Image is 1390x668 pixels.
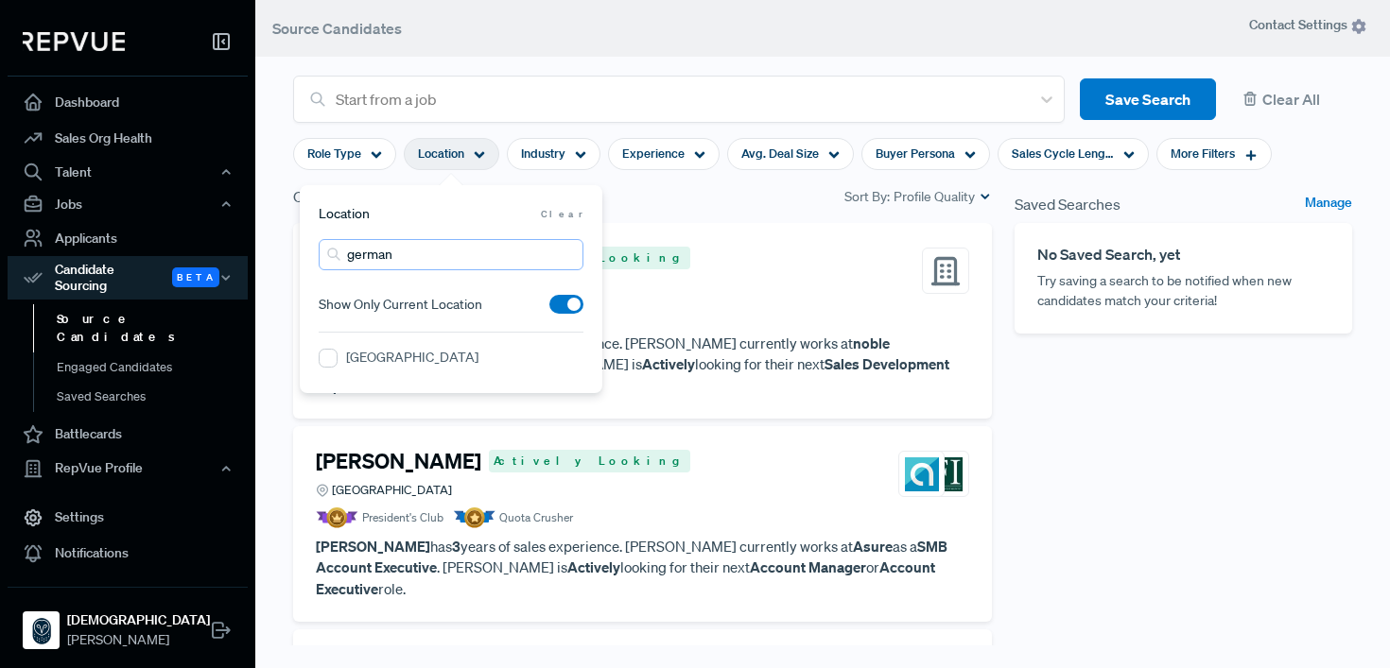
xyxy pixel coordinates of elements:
strong: Asure [853,537,893,556]
strong: Actively [567,557,620,576]
div: Candidate Sourcing [8,256,248,300]
span: Contact Settings [1249,15,1367,35]
span: President's Club [362,509,443,526]
button: Save Search [1080,78,1216,121]
img: RepVue [23,32,125,51]
a: Applicants [8,220,248,256]
a: Manage [1305,193,1352,215]
span: Industry [521,145,565,163]
span: Beta [172,267,219,287]
div: Sort By: [844,187,992,207]
span: Buyer Persona [876,145,955,163]
span: Clear [541,207,583,221]
span: [PERSON_NAME] [67,630,210,650]
button: Clear All [1231,78,1352,121]
strong: Account Manager [750,557,866,576]
strong: 3 [452,537,460,556]
h4: [PERSON_NAME] [316,449,481,473]
a: Samsara[DEMOGRAPHIC_DATA][PERSON_NAME] [8,587,248,658]
span: Candidates [293,185,369,208]
strong: Account Executive [316,557,935,598]
span: Role Type [307,145,361,163]
strong: Account Executive [427,376,548,395]
a: Dashboard [8,84,248,120]
a: Sales Org Health [8,120,248,156]
img: President Badge [316,507,358,528]
img: Fisher Investments [929,457,963,491]
input: Search locations [319,239,583,270]
a: Saved Searches [33,382,273,412]
span: [GEOGRAPHIC_DATA] [332,481,452,499]
span: Show Only Current Location [319,295,482,315]
span: Sales Cycle Length [1012,145,1114,163]
button: RepVue Profile [8,453,248,485]
p: has years of sales experience. [PERSON_NAME] currently works at as a . [PERSON_NAME] is looking f... [316,536,969,600]
a: Source Candidates [33,304,273,352]
span: Avg. Deal Size [741,145,819,163]
label: [GEOGRAPHIC_DATA] [346,348,478,368]
a: Notifications [8,536,248,572]
img: Samsara [26,615,57,645]
span: Profile Quality [894,187,975,207]
span: Quota Crusher [499,509,573,526]
img: Asure [905,457,939,491]
strong: Actively [642,354,695,373]
button: Jobs [8,188,248,220]
h6: No Saved Search, yet [1037,246,1329,264]
button: Candidate Sourcing Beta [8,256,248,300]
span: Location [319,204,370,224]
span: Experience [622,145,685,163]
a: Settings [8,500,248,536]
a: Battlecards [8,417,248,453]
strong: [DEMOGRAPHIC_DATA] [67,610,210,630]
button: Talent [8,156,248,188]
p: has years of sales experience. [PERSON_NAME] currently works at as a . [PERSON_NAME] is looking f... [316,333,969,397]
span: More Filters [1171,145,1235,163]
span: Actively Looking [489,450,690,472]
strong: Sales Development Representative [316,354,949,395]
a: Engaged Candidates [33,352,273,383]
img: Quota Badge [453,507,495,528]
span: Source Candidates [272,19,402,38]
strong: [PERSON_NAME] [316,537,430,556]
span: Location [418,145,464,163]
span: Saved Searches [1015,193,1121,215]
p: Try saving a search to be notified when new candidates match your criteria! [1037,271,1329,311]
